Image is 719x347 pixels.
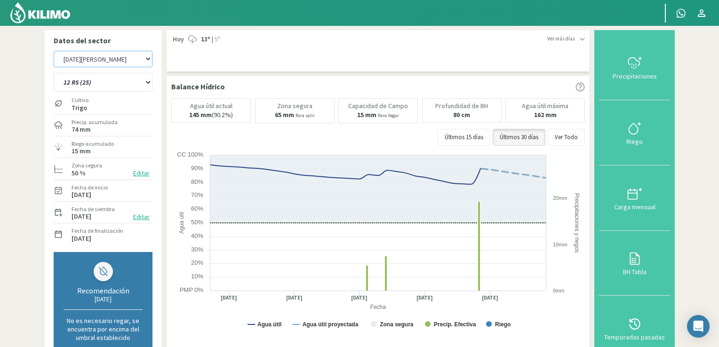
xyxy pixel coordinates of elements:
[357,110,376,119] b: 15 mm
[380,321,414,328] text: Zona segura
[191,259,203,266] text: 20%
[130,212,152,222] button: Editar
[191,232,203,239] text: 40%
[599,166,670,231] button: Carga mensual
[599,231,670,296] button: BH Tabla
[599,35,670,100] button: Precipitaciones
[72,148,91,154] label: 15 mm
[189,111,233,118] p: (90.2%)
[212,35,213,44] span: |
[72,213,91,220] label: [DATE]
[416,294,433,301] text: [DATE]
[72,192,91,198] label: [DATE]
[482,294,498,301] text: [DATE]
[72,170,86,176] label: 50 %
[547,35,575,43] span: Ver más días
[72,205,115,213] label: Fecha de siembra
[602,268,667,275] div: BH Tabla
[64,316,143,342] p: No es necesario regar, se encuentra por encima del umbral establecido
[130,168,152,179] button: Editar
[213,35,220,44] span: 5º
[189,110,212,119] b: 145 mm
[348,103,408,110] p: Capacidad de Campo
[191,246,203,253] text: 30%
[548,129,585,146] button: Ver Todo
[602,334,667,340] div: Temporadas pasadas
[257,321,281,328] text: Agua útil
[286,294,303,301] text: [DATE]
[434,321,476,328] text: Precip. Efectiva
[191,165,203,172] text: 90%
[201,35,210,43] strong: 13º
[378,112,399,118] small: Para llegar
[275,110,294,119] b: 65 mm
[72,183,108,192] label: Fecha de inicio
[493,129,545,146] button: Últimos 30 días
[72,161,102,170] label: Zona segura
[191,273,203,280] text: 10%
[72,96,88,104] label: Cultivo
[191,191,203,198] text: 70%
[64,295,143,303] div: [DATE]
[171,35,184,44] span: Hoy
[495,321,511,328] text: Riego
[602,204,667,210] div: Carga mensual
[72,236,91,242] label: [DATE]
[277,103,312,110] p: Zona segura
[72,227,123,235] label: Fecha de finalización
[72,118,118,126] label: Precip. acumulada
[191,205,203,212] text: 60%
[9,1,71,24] img: Kilimo
[180,286,204,293] text: PMP 0%
[177,151,203,158] text: CC 100%
[553,242,567,247] text: 10mm
[351,294,367,301] text: [DATE]
[553,195,567,201] text: 20mm
[72,105,88,111] label: Trigo
[438,129,490,146] button: Últimos 15 días
[522,103,568,110] p: Agua útil máxima
[599,100,670,166] button: Riego
[453,110,470,119] b: 80 cm
[534,110,557,119] b: 162 mm
[171,81,225,92] p: Balance Hídrico
[54,35,152,46] p: Datos del sector
[72,126,91,133] label: 74 mm
[435,103,488,110] p: Profundidad de BH
[687,315,710,338] div: Open Intercom Messenger
[370,304,386,310] text: Fecha
[296,112,315,118] small: Para salir
[191,219,203,226] text: 50%
[190,103,232,110] p: Agua útil actual
[602,138,667,145] div: Riego
[602,73,667,79] div: Precipitaciones
[574,193,580,252] text: Precipitaciones y riegos
[178,212,185,234] text: Agua útil
[191,178,203,185] text: 80%
[221,294,237,301] text: [DATE]
[553,288,564,293] text: 0mm
[64,286,143,295] div: Recomendación
[72,140,114,148] label: Riego acumulado
[303,321,359,328] text: Agua útil proyectada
